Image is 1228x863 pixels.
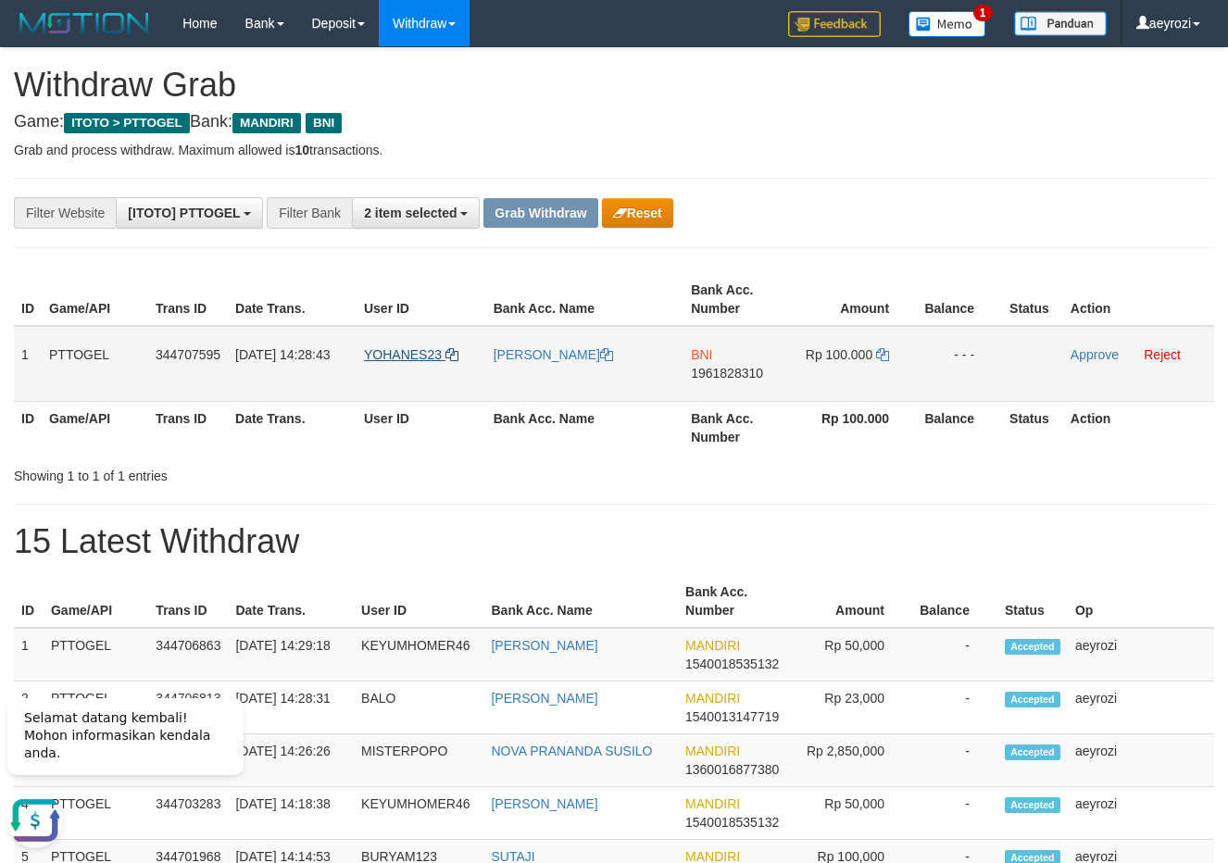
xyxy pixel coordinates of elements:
a: Approve [1071,347,1119,362]
th: User ID [354,575,483,628]
td: Rp 50,000 [786,787,912,840]
th: Status [1002,273,1063,326]
span: MANDIRI [685,638,740,653]
h1: 15 Latest Withdraw [14,523,1214,560]
div: Showing 1 to 1 of 1 entries [14,459,498,485]
button: Reset [602,198,673,228]
td: [DATE] 14:29:18 [228,628,354,682]
span: MANDIRI [685,691,740,706]
span: YOHANES23 [364,347,442,362]
th: Trans ID [148,401,228,454]
span: Copy 1360016877380 to clipboard [685,762,779,777]
th: Bank Acc. Number [678,575,786,628]
th: User ID [357,273,486,326]
span: 344707595 [156,347,220,362]
td: KEYUMHOMER46 [354,787,483,840]
th: Amount [786,575,912,628]
td: Rp 2,850,000 [786,734,912,787]
span: MANDIRI [685,796,740,811]
th: Trans ID [148,575,228,628]
td: - - - [917,326,1002,402]
td: - [912,682,997,734]
img: MOTION_logo.png [14,9,155,37]
th: ID [14,273,42,326]
span: BNI [691,347,712,362]
th: Op [1068,575,1214,628]
span: [ITOTO] PTTOGEL [128,206,240,220]
span: Accepted [1005,639,1060,655]
td: [DATE] 14:18:38 [228,787,354,840]
span: BNI [306,113,342,133]
a: NOVA PRANANDA SUSILO [491,744,652,758]
th: Amount [791,273,918,326]
th: ID [14,575,44,628]
span: MANDIRI [685,744,740,758]
th: Bank Acc. Name [486,273,683,326]
div: Filter Bank [267,197,352,229]
a: [PERSON_NAME] [491,796,597,811]
th: Game/API [42,401,148,454]
td: Rp 23,000 [786,682,912,734]
th: Balance [917,401,1002,454]
th: Status [997,575,1068,628]
th: User ID [357,401,486,454]
span: Copy 1540018535132 to clipboard [685,657,779,671]
td: 1 [14,628,44,682]
span: ITOTO > PTTOGEL [64,113,190,133]
button: Grab Withdraw [483,198,597,228]
td: 1 [14,326,42,402]
div: Filter Website [14,197,116,229]
span: Copy 1961828310 to clipboard [691,366,763,381]
img: Button%20Memo.svg [908,11,986,37]
th: Rp 100.000 [791,401,918,454]
td: aeyrozi [1068,628,1214,682]
th: Date Trans. [228,273,357,326]
td: PTTOGEL [42,326,148,402]
td: aeyrozi [1068,734,1214,787]
a: [PERSON_NAME] [491,638,597,653]
td: [DATE] 14:28:31 [228,682,354,734]
td: PTTOGEL [44,628,148,682]
h1: Withdraw Grab [14,67,1214,104]
th: ID [14,401,42,454]
a: Reject [1144,347,1181,362]
span: 1 [973,5,993,21]
h4: Game: Bank: [14,113,1214,131]
td: aeyrozi [1068,682,1214,734]
th: Bank Acc. Number [683,273,790,326]
th: Trans ID [148,273,228,326]
td: [DATE] 14:26:26 [228,734,354,787]
span: Selamat datang kembali! Mohon informasikan kendala anda. [24,29,210,79]
span: Rp 100.000 [806,347,872,362]
td: - [912,787,997,840]
td: MISTERPOPO [354,734,483,787]
a: Copy 100000 to clipboard [876,347,889,362]
th: Action [1063,401,1214,454]
span: 2 item selected [364,206,457,220]
th: Bank Acc. Name [483,575,678,628]
span: Copy 1540018535132 to clipboard [685,815,779,830]
td: - [912,734,997,787]
span: [DATE] 14:28:43 [235,347,330,362]
a: [PERSON_NAME] [494,347,613,362]
td: BALO [354,682,483,734]
th: Date Trans. [228,401,357,454]
span: MANDIRI [232,113,301,133]
span: Accepted [1005,744,1060,760]
img: Feedback.jpg [788,11,881,37]
td: aeyrozi [1068,787,1214,840]
th: Status [1002,401,1063,454]
span: Copy 1540013147719 to clipboard [685,709,779,724]
th: Balance [917,273,1002,326]
a: [PERSON_NAME] [491,691,597,706]
td: Rp 50,000 [786,628,912,682]
th: Game/API [42,273,148,326]
span: Accepted [1005,797,1060,813]
th: Game/API [44,575,148,628]
td: 344706863 [148,628,228,682]
button: 2 item selected [352,197,480,229]
td: KEYUMHOMER46 [354,628,483,682]
button: Open LiveChat chat widget [7,111,63,167]
th: Balance [912,575,997,628]
span: Accepted [1005,692,1060,707]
